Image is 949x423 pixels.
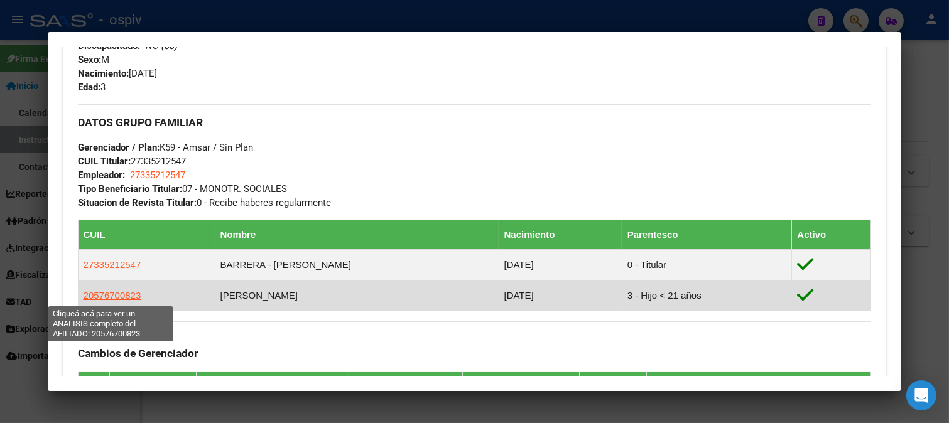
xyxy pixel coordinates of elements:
[499,220,622,249] th: Nacimiento
[792,220,871,249] th: Activo
[78,82,100,93] strong: Edad:
[78,197,197,208] strong: Situacion de Revista Titular:
[622,220,792,249] th: Parentesco
[78,372,109,415] th: Id
[622,280,792,311] td: 3 - Hijo < 21 años
[78,68,129,79] strong: Nacimiento:
[349,372,462,415] th: Gerenciador / Plan Nuevo
[78,169,125,181] strong: Empleador:
[78,183,182,195] strong: Tipo Beneficiario Titular:
[78,115,872,129] h3: DATOS GRUPO FAMILIAR
[215,280,499,311] td: [PERSON_NAME]
[78,68,157,79] span: [DATE]
[78,142,160,153] strong: Gerenciador / Plan:
[78,197,331,208] span: 0 - Recibe haberes regularmente
[78,220,215,249] th: CUIL
[215,220,499,249] th: Nombre
[78,54,101,65] strong: Sexo:
[78,156,186,167] span: 27335212547
[580,372,647,415] th: Fecha Creado
[109,372,196,415] th: Fecha Movimiento
[499,280,622,311] td: [DATE]
[906,380,936,410] div: Open Intercom Messenger
[145,40,177,51] i: NO (00)
[130,169,185,181] span: 27335212547
[622,249,792,280] td: 0 - Titular
[215,249,499,280] td: BARRERA - [PERSON_NAME]
[78,40,140,51] strong: Discapacitado:
[78,142,253,153] span: K59 - Amsar / Sin Plan
[462,372,579,415] th: Motivo
[84,290,141,301] span: 20576700823
[78,54,109,65] span: M
[78,156,131,167] strong: CUIL Titular:
[499,249,622,280] td: [DATE]
[197,372,349,415] th: Gerenciador / Plan Anterior
[84,259,141,270] span: 27335212547
[647,372,871,415] th: Creado Por
[78,183,287,195] span: 07 - MONOTR. SOCIALES
[78,82,106,93] span: 3
[78,346,872,360] h3: Cambios de Gerenciador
